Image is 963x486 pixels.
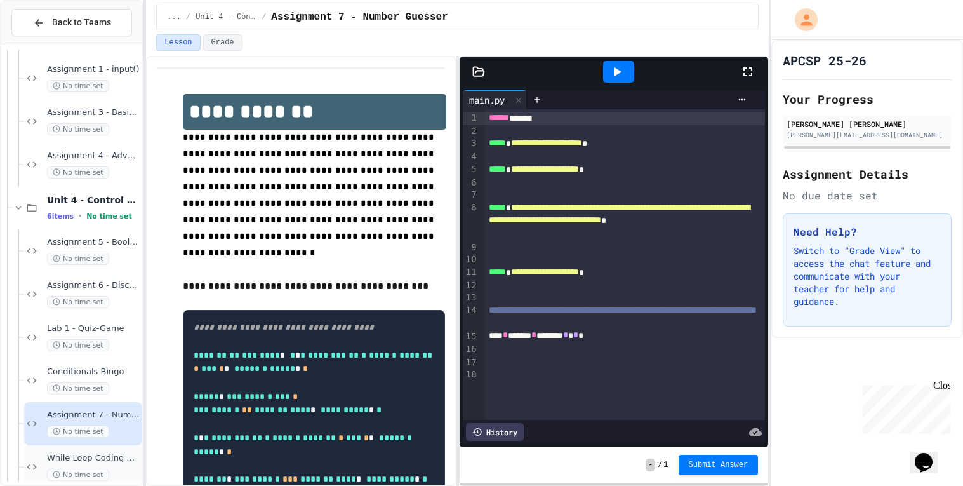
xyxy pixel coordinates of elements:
span: No time set [47,123,109,135]
div: 17 [463,356,479,369]
span: Unit 4 - Control Structures [196,12,256,22]
span: Back to Teams [52,16,111,29]
div: 10 [463,253,479,266]
iframe: chat widget [910,435,950,473]
button: Back to Teams [11,9,132,36]
div: 12 [463,280,479,292]
div: 13 [463,292,479,304]
span: Assignment 1 - input() [47,64,140,75]
div: 11 [463,266,479,280]
span: Assignment 6 - Discount Calculator [47,280,140,291]
span: Lab 1 - Quiz-Game [47,323,140,334]
span: / [658,460,662,470]
button: Submit Answer [679,455,759,475]
div: 5 [463,163,479,177]
span: Assignment 4 - Advanced Calc [47,151,140,161]
iframe: chat widget [858,380,950,434]
h1: APCSP 25-26 [783,51,867,69]
h2: Your Progress [783,90,952,108]
span: 6 items [47,212,74,220]
span: No time set [47,469,109,481]
div: 16 [463,343,479,356]
div: 9 [463,241,479,254]
div: 18 [463,368,479,381]
span: - [646,459,655,471]
span: Assignment 5 - Booleans [47,237,140,248]
div: [PERSON_NAME][EMAIL_ADDRESS][DOMAIN_NAME] [787,130,948,140]
span: No time set [47,166,109,179]
div: 14 [463,304,479,331]
span: Assignment 7 - Number Guesser [271,10,448,25]
span: / [186,12,190,22]
div: main.py [463,90,527,109]
span: / [262,12,266,22]
span: No time set [47,253,109,265]
div: No due date set [783,188,952,203]
span: Assignment 3 - Basic Calc [47,107,140,118]
div: [PERSON_NAME] [PERSON_NAME] [787,118,948,130]
div: My Account [781,5,821,34]
span: • [79,211,81,221]
p: Switch to "Grade View" to access the chat feature and communicate with your teacher for help and ... [794,245,941,308]
button: Grade [203,34,242,51]
div: 7 [463,189,479,201]
div: 2 [463,125,479,138]
div: 4 [463,151,479,163]
button: Lesson [156,34,200,51]
span: ... [167,12,181,22]
span: While Loop Coding Challenges (In-Class) [47,453,140,464]
div: 8 [463,201,479,241]
div: 6 [463,177,479,189]
div: Chat with us now!Close [5,5,88,81]
div: 1 [463,112,479,125]
span: 1 [663,460,668,470]
h2: Assignment Details [783,165,952,183]
span: No time set [47,339,109,351]
span: Conditionals Bingo [47,367,140,377]
span: No time set [47,296,109,308]
h3: Need Help? [794,224,941,240]
span: No time set [86,212,132,220]
div: main.py [463,93,511,107]
div: 3 [463,137,479,151]
span: Unit 4 - Control Structures [47,194,140,206]
span: No time set [47,382,109,395]
span: No time set [47,80,109,92]
span: Submit Answer [689,460,748,470]
div: 15 [463,330,479,343]
span: No time set [47,426,109,438]
span: Assignment 7 - Number Guesser [47,410,140,421]
div: History [466,423,524,441]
